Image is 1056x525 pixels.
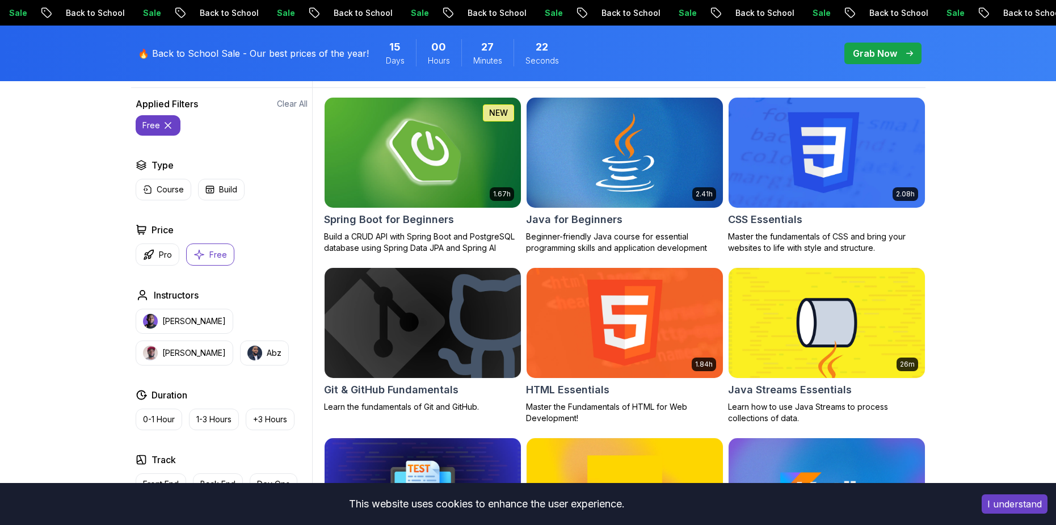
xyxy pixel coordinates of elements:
[729,268,925,378] img: Java Streams Essentials card
[209,249,227,261] p: Free
[167,7,203,19] p: Sale
[319,95,525,210] img: Spring Boot for Beginners card
[138,47,369,60] p: 🔥 Back to School Sale - Our best prices of the year!
[526,231,723,254] p: Beginner-friendly Java course for essential programming skills and application development
[90,7,167,19] p: Back to School
[324,231,521,254] p: Build a CRUD API with Spring Boot and PostgreSQL database using Spring Data JPA and Spring AI
[491,7,569,19] p: Back to School
[389,39,401,55] span: 15 Days
[526,97,723,254] a: Java for Beginners card2.41hJava for BeginnersBeginner-friendly Java course for essential program...
[325,268,521,378] img: Git & GitHub Fundamentals card
[143,346,158,360] img: instructor img
[386,55,405,66] span: Days
[136,243,179,266] button: Pro
[982,494,1047,514] button: Accept cookies
[728,212,802,228] h2: CSS Essentials
[224,7,301,19] p: Back to School
[257,478,290,490] p: Dev Ops
[728,97,925,254] a: CSS Essentials card2.08hCSS EssentialsMaster the fundamentals of CSS and bring your websites to l...
[189,409,239,430] button: 1-3 Hours
[143,314,158,329] img: instructor img
[142,120,160,131] p: free
[136,473,186,495] button: Front End
[246,409,294,430] button: +3 Hours
[896,190,915,199] p: 2.08h
[536,39,548,55] span: 22 Seconds
[301,7,337,19] p: Sale
[136,179,191,200] button: Course
[489,107,508,119] p: NEW
[729,98,925,208] img: CSS Essentials card
[893,7,970,19] p: Back to School
[569,7,605,19] p: Sale
[143,478,179,490] p: Front End
[900,360,915,369] p: 26m
[143,414,175,425] p: 0-1 Hour
[267,347,281,359] p: Abz
[431,39,446,55] span: 0 Hours
[435,7,471,19] p: Sale
[198,179,245,200] button: Build
[247,346,262,360] img: instructor img
[324,267,521,413] a: Git & GitHub Fundamentals cardGit & GitHub FundamentalsLearn the fundamentals of Git and GitHub.
[136,309,233,334] button: instructor img[PERSON_NAME]
[152,388,187,402] h2: Duration
[493,190,511,199] p: 1.67h
[728,401,925,424] p: Learn how to use Java Streams to process collections of data.
[200,478,235,490] p: Back End
[324,97,521,254] a: Spring Boot for Beginners card1.67hNEWSpring Boot for BeginnersBuild a CRUD API with Spring Boot ...
[526,212,622,228] h2: Java for Beginners
[428,55,450,66] span: Hours
[162,316,226,327] p: [PERSON_NAME]
[277,98,308,110] button: Clear All
[728,382,852,398] h2: Java Streams Essentials
[152,158,174,172] h2: Type
[836,7,873,19] p: Sale
[162,347,226,359] p: [PERSON_NAME]
[186,243,234,266] button: Free
[250,473,297,495] button: Dev Ops
[152,453,176,467] h2: Track
[526,401,723,424] p: Master the Fundamentals of HTML for Web Development!
[136,341,233,366] button: instructor img[PERSON_NAME]
[759,7,836,19] p: Back to School
[695,360,713,369] p: 1.84h
[473,55,502,66] span: Minutes
[152,223,174,237] h2: Price
[324,382,458,398] h2: Git & GitHub Fundamentals
[136,115,180,136] button: free
[196,414,232,425] p: 1-3 Hours
[728,231,925,254] p: Master the fundamentals of CSS and bring your websites to life with style and structure.
[696,190,713,199] p: 2.41h
[33,7,69,19] p: Sale
[702,7,739,19] p: Sale
[159,249,172,261] p: Pro
[154,288,199,302] h2: Instructors
[527,98,723,208] img: Java for Beginners card
[253,414,287,425] p: +3 Hours
[481,39,494,55] span: 27 Minutes
[240,341,289,366] button: instructor imgAbz
[625,7,702,19] p: Back to School
[853,47,897,60] p: Grab Now
[728,267,925,424] a: Java Streams Essentials card26mJava Streams EssentialsLearn how to use Java Streams to process co...
[324,401,521,413] p: Learn the fundamentals of Git and GitHub.
[157,184,184,195] p: Course
[525,55,559,66] span: Seconds
[9,492,965,516] div: This website uses cookies to enhance the user experience.
[136,409,182,430] button: 0-1 Hour
[527,268,723,378] img: HTML Essentials card
[970,7,1007,19] p: Sale
[526,382,609,398] h2: HTML Essentials
[193,473,243,495] button: Back End
[324,212,454,228] h2: Spring Boot for Beginners
[136,97,198,111] h2: Applied Filters
[219,184,237,195] p: Build
[357,7,435,19] p: Back to School
[526,267,723,424] a: HTML Essentials card1.84hHTML EssentialsMaster the Fundamentals of HTML for Web Development!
